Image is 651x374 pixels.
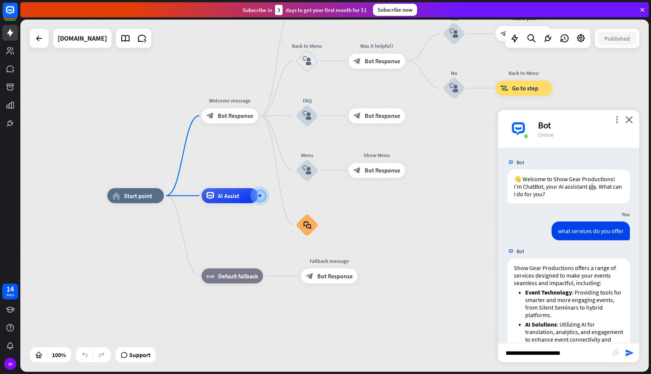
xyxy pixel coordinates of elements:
[490,69,558,77] div: Back to Menu
[58,29,107,48] div: showgear.com
[538,131,630,138] div: Online
[490,15,558,22] div: Thank you!
[449,29,458,38] i: block_user_input
[6,285,14,292] div: 14
[514,264,623,287] p: Show Gear Productions offers a range of services designed to make your events seamless and impact...
[2,284,18,299] a: 14 days
[598,32,637,45] button: Published
[365,57,400,65] span: Bot Response
[218,192,239,199] span: AI Assist
[6,3,29,26] button: Open LiveChat chat widget
[552,221,630,240] div: what services do you offer
[343,42,411,50] div: Was it helpful?
[112,192,120,199] i: home_2
[625,348,634,357] i: send
[353,166,361,174] i: block_bot_response
[218,272,258,279] span: Default fallback
[306,272,313,279] i: block_bot_response
[4,358,16,370] div: IH
[284,151,330,159] div: Menu
[365,112,400,119] span: Bot Response
[206,272,214,279] i: block_fallback
[353,57,361,65] i: block_bot_response
[525,289,572,296] strong: Event Technology
[625,116,633,123] i: close
[206,112,214,119] i: block_bot_response
[284,97,330,104] div: FAQ
[317,272,353,279] span: Bot Response
[500,30,508,37] i: block_bot_response
[525,321,557,328] strong: AI Solutions
[612,349,620,356] i: block_attachment
[303,221,311,229] i: block_faq
[343,151,411,159] div: Show Menu
[517,159,524,166] span: Bot
[512,84,538,92] span: Go to step
[295,257,363,264] div: Fallback message
[6,292,14,298] div: days
[525,321,623,351] li: : Utilizing AI for translation, analytics, and engagement to enhance event connectivity and intel...
[284,42,330,50] div: Back to Menu
[431,15,477,22] div: Yes
[525,289,623,319] li: : Providing tools for smarter and more engaging events, from Silent Seminars to hybrid platforms.
[353,112,361,119] i: block_bot_response
[538,119,630,131] div: Bot
[431,69,477,77] div: No
[507,169,630,203] div: 👋 Welcome to Show Gear Productions! I’m ChatBot, your AI assistant 🤖. What can I do for you?
[613,116,620,123] i: more_vert
[243,5,367,15] div: Subscribe in days to get your first month for $1
[124,192,152,199] span: Start point
[218,112,253,119] span: Bot Response
[365,166,400,174] span: Bot Response
[303,166,312,175] i: block_user_input
[517,248,524,255] span: Bot
[303,111,312,120] i: block_user_input
[449,84,458,93] i: block_user_input
[50,349,68,361] div: 100%
[275,5,283,15] div: 3
[129,349,151,361] span: Support
[500,84,508,92] i: block_goto
[622,211,630,218] span: You
[373,4,417,16] div: Subscribe now
[303,56,312,66] i: block_user_input
[196,97,264,104] div: Welcome message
